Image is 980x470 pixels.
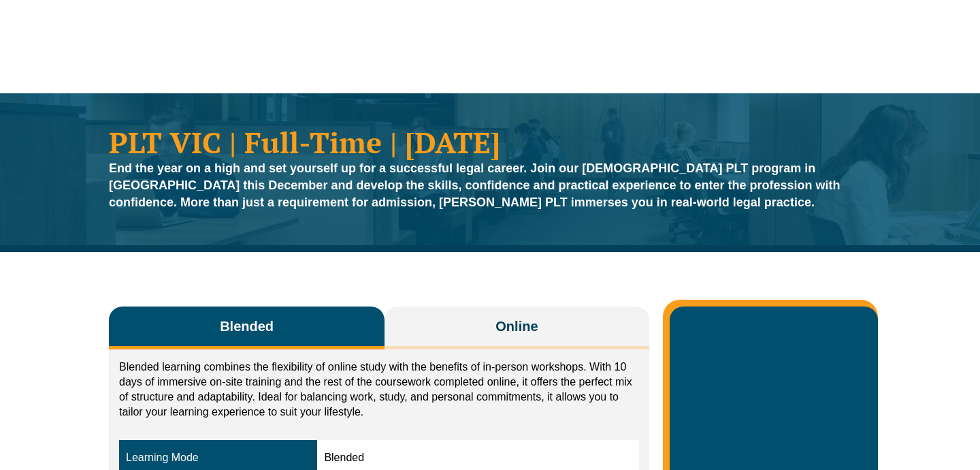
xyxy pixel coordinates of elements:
[126,450,310,466] div: Learning Mode
[495,317,538,336] span: Online
[324,450,632,466] div: Blended
[119,360,639,420] p: Blended learning combines the flexibility of online study with the benefits of in-person workshop...
[109,127,871,157] h1: PLT VIC | Full-Time | [DATE]
[109,161,840,209] strong: End the year on a high and set yourself up for a successful legal career. Join our [DEMOGRAPHIC_D...
[220,317,274,336] span: Blended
